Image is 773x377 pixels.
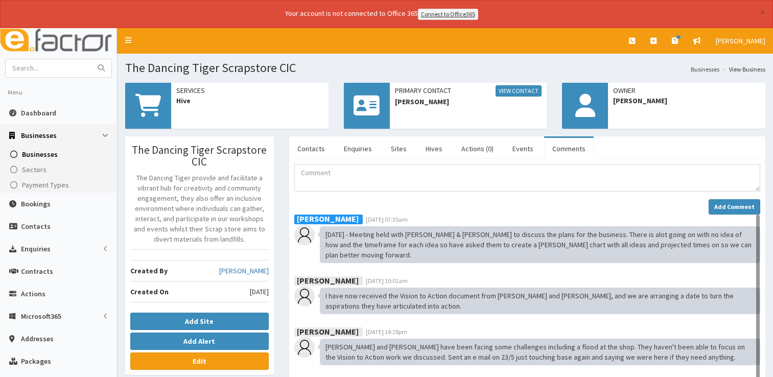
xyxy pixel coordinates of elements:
[22,165,46,174] span: Sectors
[21,108,56,117] span: Dashboard
[250,287,269,297] span: [DATE]
[130,173,269,244] p: The Dancing Tiger provide and facilitate a vibrant hub for creativity and community engagement, t...
[3,147,117,162] a: Businesses
[3,162,117,177] a: Sectors
[297,214,359,224] b: [PERSON_NAME]
[130,144,269,168] h3: The Dancing Tiger Scrapstore CIC
[320,288,760,314] div: I have now received the Vision to Action document from [PERSON_NAME] and [PERSON_NAME], and we ar...
[613,96,760,106] span: [PERSON_NAME]
[219,266,269,276] a: [PERSON_NAME]
[366,216,408,223] span: [DATE] 07:35am
[83,8,681,20] div: Your account is not connected to Office 365
[719,65,765,74] li: View Business
[383,138,415,159] a: Sites
[22,180,69,190] span: Payment Types
[613,85,760,96] span: Owner
[504,138,542,159] a: Events
[193,357,206,366] b: Edit
[691,65,719,74] a: Businesses
[453,138,502,159] a: Actions (0)
[417,138,451,159] a: Hives
[294,164,760,192] textarea: Comment
[21,334,54,343] span: Addresses
[3,177,117,193] a: Payment Types
[297,275,359,285] b: [PERSON_NAME]
[760,7,765,18] button: ×
[183,337,215,346] b: Add Alert
[289,138,333,159] a: Contacts
[21,131,57,140] span: Businesses
[21,199,51,208] span: Bookings
[366,328,407,336] span: [DATE] 14:28pm
[395,97,542,107] span: [PERSON_NAME]
[716,36,765,45] span: [PERSON_NAME]
[418,9,478,20] a: Connect to Office365
[6,59,91,77] input: Search...
[21,289,45,298] span: Actions
[185,317,214,326] b: Add Site
[21,267,53,276] span: Contracts
[21,312,61,321] span: Microsoft365
[320,339,760,365] div: [PERSON_NAME] and [PERSON_NAME] have been facing some challenges including a flood at the shop. T...
[130,352,269,370] a: Edit
[320,226,760,263] div: [DATE] - Meeting held with [PERSON_NAME] & [PERSON_NAME] to discuss the plans for the business. T...
[22,150,58,159] span: Businesses
[130,333,269,350] button: Add Alert
[395,85,542,97] span: Primary Contact
[176,96,323,106] span: Hive
[336,138,380,159] a: Enquiries
[366,277,408,285] span: [DATE] 10:01am
[130,287,169,296] b: Created On
[297,326,359,336] b: [PERSON_NAME]
[130,266,168,275] b: Created By
[708,28,773,54] a: [PERSON_NAME]
[714,203,755,210] strong: Add Comment
[21,222,51,231] span: Contacts
[21,357,51,366] span: Packages
[21,244,51,253] span: Enquiries
[709,199,760,215] button: Add Comment
[496,85,542,97] a: View Contact
[125,61,765,75] h1: The Dancing Tiger Scrapstore CIC
[544,138,594,159] a: Comments
[176,85,323,96] span: Services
